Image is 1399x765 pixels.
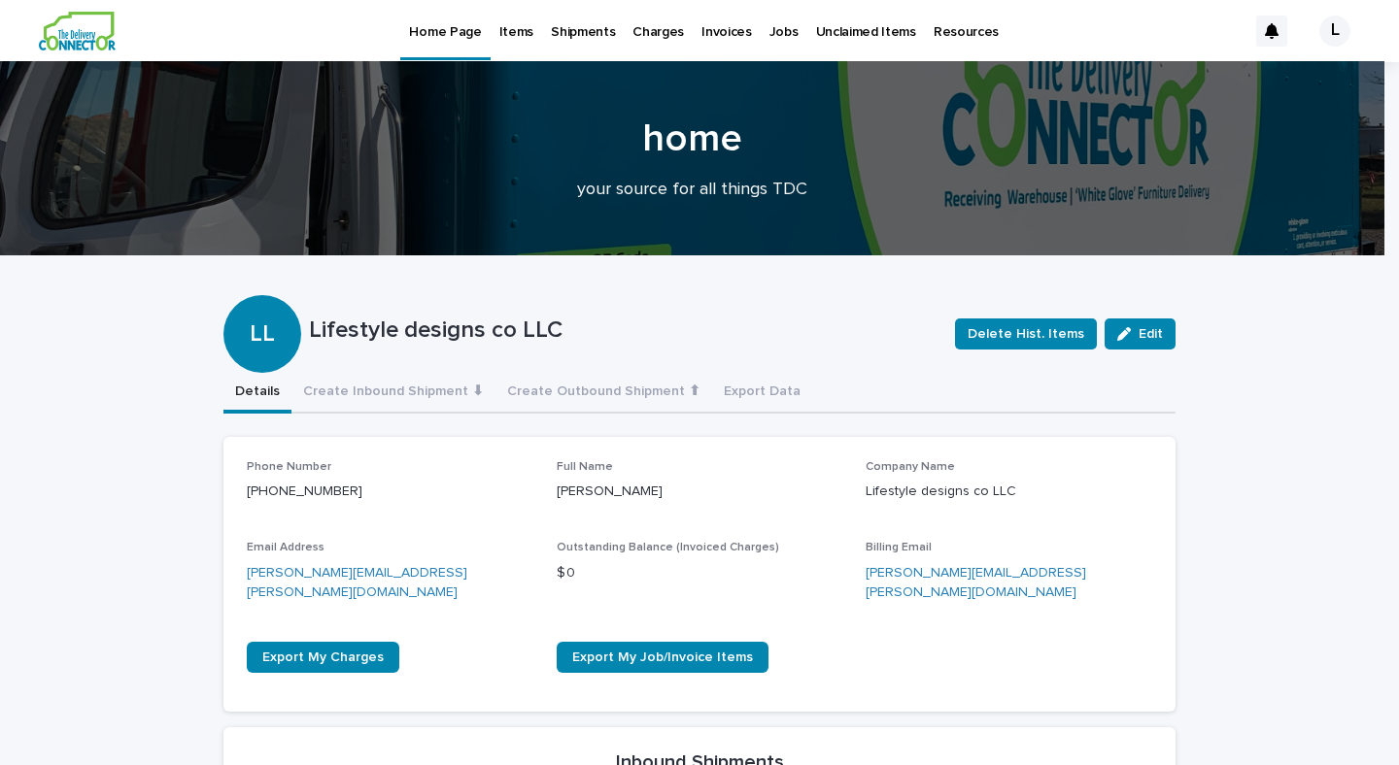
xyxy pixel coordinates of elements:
p: [PERSON_NAME] [557,482,843,502]
span: Delete Hist. Items [968,324,1084,344]
button: Create Outbound Shipment ⬆ [495,373,712,414]
span: Export My Charges [262,650,384,664]
a: [PERSON_NAME][EMAIL_ADDRESS][PERSON_NAME][DOMAIN_NAME] [247,566,467,600]
h1: home [217,116,1169,162]
button: Details [223,373,291,414]
button: Edit [1105,318,1176,349]
span: Phone Number [247,461,331,473]
span: Billing Email [866,542,932,553]
p: your source for all things TDC [304,180,1081,201]
span: Export My Job/Invoice Items [572,650,753,664]
span: Company Name [866,461,955,473]
a: [PHONE_NUMBER] [247,484,362,498]
a: Export My Job/Invoice Items [557,642,768,673]
button: Create Inbound Shipment ⬇ [291,373,495,414]
img: aCWQmA6OSGG0Kwt8cj3c [39,12,116,50]
button: Export Data [712,373,812,414]
button: Delete Hist. Items [955,318,1097,349]
a: Export My Charges [247,642,399,673]
p: $ 0 [557,563,843,583]
div: L [1319,16,1350,47]
p: Lifestyle designs co LLC [309,316,939,345]
span: Outstanding Balance (Invoiced Charges) [557,542,779,553]
a: [PERSON_NAME][EMAIL_ADDRESS][PERSON_NAME][DOMAIN_NAME] [866,566,1086,600]
span: Email Address [247,542,324,553]
p: Lifestyle designs co LLC [866,482,1152,502]
div: LL [223,243,301,349]
span: Edit [1139,327,1163,341]
span: Full Name [557,461,613,473]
